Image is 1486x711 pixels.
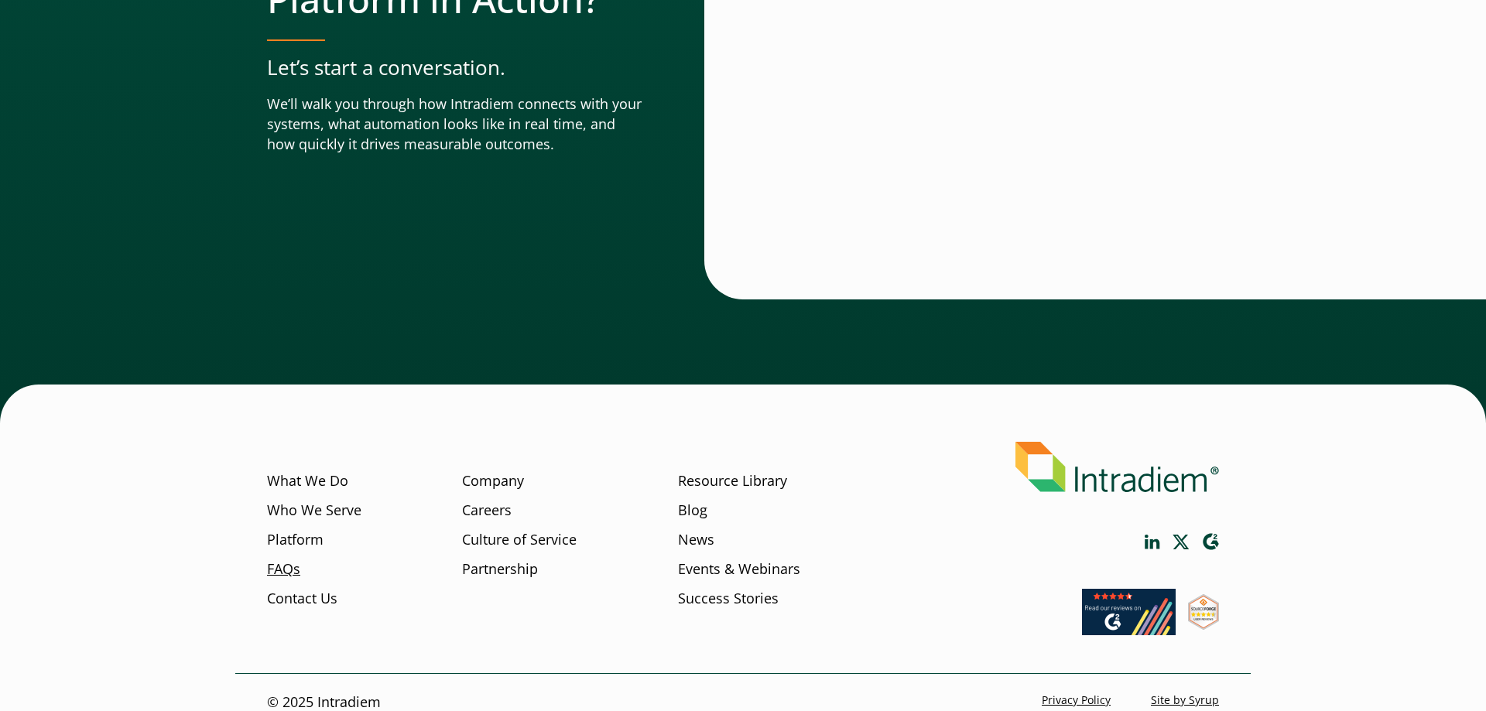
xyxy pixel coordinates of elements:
img: Read our reviews on G2 [1082,589,1176,635]
a: Company [462,471,524,491]
a: Site by Syrup [1151,693,1219,708]
a: Events & Webinars [678,559,800,579]
a: Resource Library [678,471,787,491]
a: Careers [462,501,512,521]
a: What We Do [267,471,348,491]
a: Link opens in a new window [1082,620,1176,639]
a: Link opens in a new window [1202,533,1219,551]
a: Who We Serve [267,501,361,521]
a: News [678,530,714,550]
a: Success Stories [678,589,779,609]
a: Culture of Service [462,530,577,550]
a: Platform [267,530,324,550]
a: Link opens in a new window [1145,535,1160,549]
a: Link opens in a new window [1188,615,1219,634]
img: SourceForge User Reviews [1188,594,1219,630]
a: Privacy Policy [1042,693,1111,708]
p: We’ll walk you through how Intradiem connects with your systems, what automation looks like in re... [267,94,642,155]
a: Partnership [462,559,538,579]
a: Blog [678,501,707,521]
a: Link opens in a new window [1173,535,1190,549]
a: FAQs [267,559,300,579]
p: Let’s start a conversation. [267,53,642,82]
img: Intradiem [1015,442,1219,492]
a: Contact Us [267,589,337,609]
